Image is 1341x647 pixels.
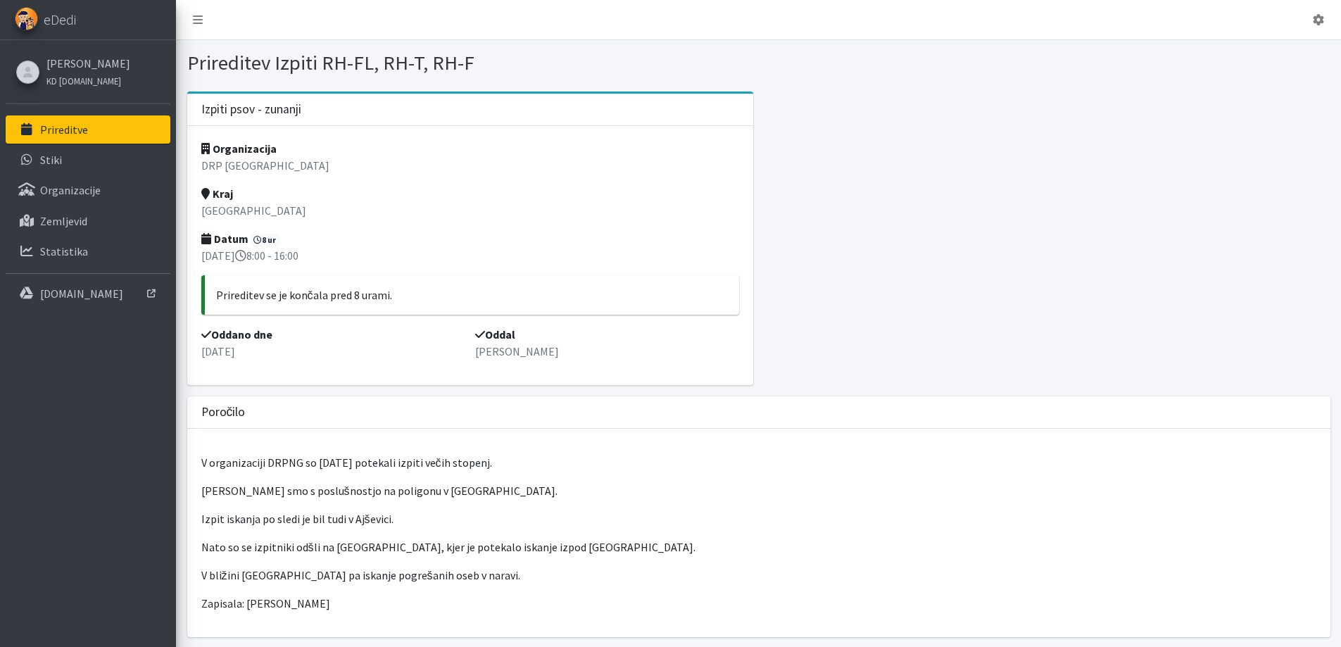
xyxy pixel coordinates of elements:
strong: Kraj [201,187,233,201]
p: V organizaciji DRPNG so [DATE] potekali izpiti večih stopenj. [201,454,1316,471]
strong: Oddano dne [201,327,272,341]
a: [DOMAIN_NAME] [6,279,170,308]
p: Nato so se izpitniki odšli na [GEOGRAPHIC_DATA], kjer je potekalo iskanje izpod [GEOGRAPHIC_DATA]. [201,539,1316,555]
span: 8 ur [251,234,280,246]
p: Izpit iskanja po sledi je bil tudi v Ajševici. [201,510,1316,527]
p: DRP [GEOGRAPHIC_DATA] [201,157,740,174]
strong: Datum [201,232,248,246]
p: [DATE] [201,343,465,360]
p: [GEOGRAPHIC_DATA] [201,202,740,219]
a: Organizacije [6,176,170,204]
a: [PERSON_NAME] [46,55,130,72]
p: [DATE] 8:00 - 16:00 [201,247,740,264]
p: [PERSON_NAME] [475,343,739,360]
p: Zemljevid [40,214,87,228]
p: Organizacije [40,183,101,197]
a: Statistika [6,237,170,265]
h3: Poročilo [201,405,246,420]
h1: Prireditev Izpiti RH-FL, RH-T, RH-F [187,51,754,75]
strong: Oddal [475,327,515,341]
strong: Organizacija [201,142,277,156]
p: V bližini [GEOGRAPHIC_DATA] pa iskanje pogrešanih oseb v naravi. [201,567,1316,584]
small: KD [DOMAIN_NAME] [46,75,121,87]
p: Stiki [40,153,62,167]
a: KD [DOMAIN_NAME] [46,72,130,89]
a: Zemljevid [6,207,170,235]
p: [DOMAIN_NAME] [40,287,123,301]
span: eDedi [44,9,76,30]
p: Zapisala: [PERSON_NAME] [201,595,1316,612]
p: Prireditve [40,123,88,137]
a: Prireditve [6,115,170,144]
p: Prireditev se je končala pred 8 urami. [216,287,729,303]
h3: Izpiti psov - zunanji [201,102,301,117]
a: Stiki [6,146,170,174]
p: Statistika [40,244,88,258]
img: eDedi [15,7,38,30]
p: [PERSON_NAME] smo s poslušnostjo na poligonu v [GEOGRAPHIC_DATA]. [201,482,1316,499]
